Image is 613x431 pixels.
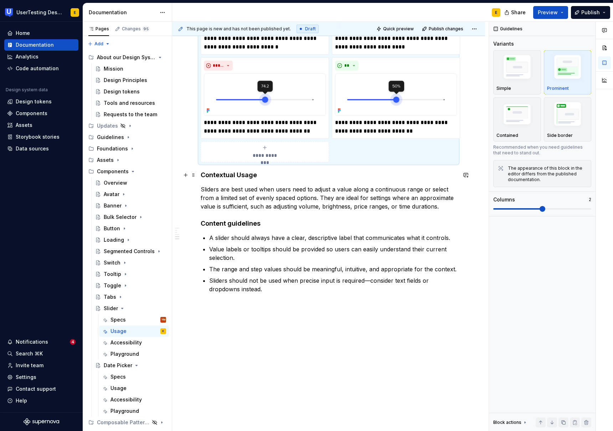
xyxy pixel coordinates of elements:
[89,9,156,16] div: Documentation
[104,362,132,369] div: Date Picker
[538,9,558,16] span: Preview
[544,50,592,94] button: placeholderProminent
[104,248,155,255] div: Segmented Controls
[16,145,49,152] div: Data sources
[110,316,126,323] div: Specs
[544,97,592,142] button: placeholderSide border
[110,339,142,346] div: Accessibility
[97,134,124,141] div: Guidelines
[4,63,78,74] a: Code automation
[16,65,59,72] div: Code automation
[99,405,169,417] a: Playground
[86,417,169,428] div: Composable Patterns
[547,133,573,138] p: Side border
[104,111,157,118] div: Requests to the team
[99,337,169,348] a: Accessibility
[16,397,27,404] div: Help
[4,383,78,395] button: Contact support
[110,407,139,415] div: Playground
[92,223,169,234] a: Button
[4,336,78,348] button: Notifications4
[547,53,588,84] img: placeholder
[209,245,457,262] p: Value labels or tooltips should be provided so users can easily understand their current selection.
[4,51,78,62] a: Analytics
[4,143,78,154] a: Data sources
[99,325,169,337] a: UsageE
[547,100,588,131] img: placeholder
[511,9,526,16] span: Share
[571,6,610,19] button: Publish
[86,52,169,63] div: About our Design System
[209,276,457,293] p: Sliders should not be used when precise input is required—consider text fields or dropdowns instead.
[495,10,497,15] div: E
[104,99,155,107] div: Tools and resources
[97,419,150,426] div: Composable Patterns
[209,234,457,242] p: A slider should always have a clear, descriptive label that communicates what it controls.
[92,86,169,97] a: Design tokens
[92,189,169,200] a: Avatar
[92,63,169,75] a: Mission
[86,39,112,49] button: Add
[383,26,414,32] span: Quick preview
[16,338,48,345] div: Notifications
[16,362,43,369] div: Invite team
[74,10,76,15] div: E
[97,145,128,152] div: Foundations
[16,350,43,357] div: Search ⌘K
[589,197,591,202] p: 2
[493,417,528,427] div: Block actions
[92,246,169,257] a: Segmented Controls
[104,191,119,198] div: Avatar
[4,371,78,383] a: Settings
[493,40,514,47] div: Variants
[201,171,257,179] strong: Contextual Usage
[16,98,52,105] div: Design tokens
[92,280,169,291] a: Toggle
[429,26,463,32] span: Publish changes
[104,259,120,266] div: Switch
[104,225,120,232] div: Button
[104,77,147,84] div: Design Principles
[16,9,62,16] div: UserTesting Design System
[94,41,103,47] span: Add
[4,108,78,119] a: Components
[92,268,169,280] a: Tooltip
[110,350,139,358] div: Playground
[16,374,36,381] div: Settings
[86,120,169,132] div: Updates
[86,166,169,177] div: Components
[161,316,165,323] div: YM
[16,110,47,117] div: Components
[86,132,169,143] div: Guidelines
[305,26,316,32] span: Draft
[97,122,118,129] div: Updates
[92,303,169,314] a: Slider
[92,75,169,86] a: Design Principles
[104,236,124,243] div: Loading
[110,373,126,380] div: Specs
[70,339,76,345] span: 4
[493,420,521,425] div: Block actions
[16,122,32,129] div: Assets
[496,133,518,138] p: Contained
[99,383,169,394] a: Usage
[4,395,78,406] button: Help
[547,86,569,91] p: Prominent
[92,257,169,268] a: Switch
[110,396,142,403] div: Accessibility
[86,154,169,166] div: Assets
[186,26,291,32] span: This page is new and has not been published yet.
[374,24,417,34] button: Quick preview
[16,41,54,48] div: Documentation
[24,418,59,425] svg: Supernova Logo
[99,348,169,360] a: Playground
[4,39,78,51] a: Documentation
[122,26,150,32] div: Changes
[104,214,136,221] div: Bulk Selector
[92,200,169,211] a: Banner
[104,282,121,289] div: Toggle
[104,202,122,209] div: Banner
[496,101,538,129] img: placeholder
[493,196,515,203] div: Columns
[99,314,169,325] a: SpecsYM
